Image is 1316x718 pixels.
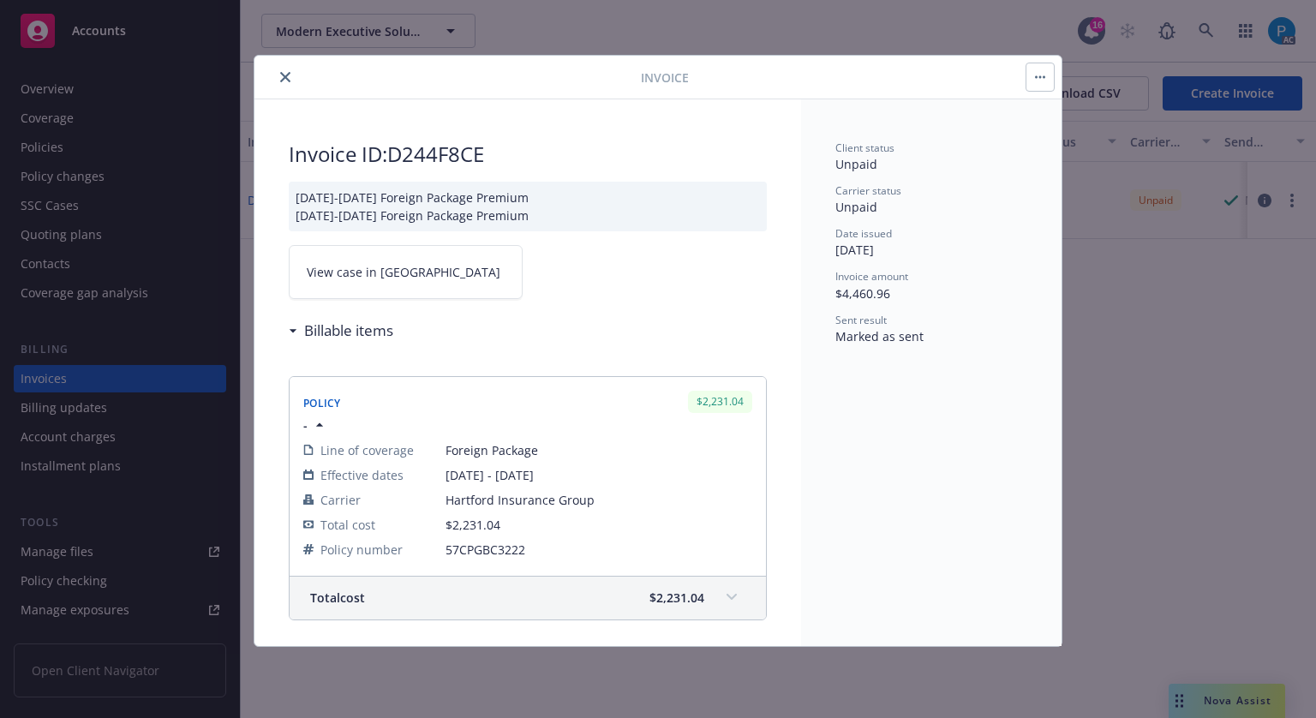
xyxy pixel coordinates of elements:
div: Totalcost$2,231.04 [290,577,766,619]
span: $4,460.96 [835,285,890,302]
span: [DATE] - [DATE] [446,466,752,484]
span: Unpaid [835,156,877,172]
span: Policy number [320,541,403,559]
span: Invoice amount [835,269,908,284]
span: Effective dates [320,466,404,484]
a: View case in [GEOGRAPHIC_DATA] [289,245,523,299]
span: Carrier [320,491,361,509]
span: 57CPGBC3222 [446,541,752,559]
span: Line of coverage [320,441,414,459]
div: [DATE]-[DATE] Foreign Package Premium [DATE]-[DATE] Foreign Package Premium [289,182,767,231]
span: Total cost [320,516,375,534]
span: Unpaid [835,199,877,215]
span: Client status [835,141,894,155]
span: Foreign Package [446,441,752,459]
span: - [303,416,308,434]
div: Billable items [289,320,393,342]
span: $2,231.04 [446,517,500,533]
span: Sent result [835,313,887,327]
span: $2,231.04 [649,589,704,607]
span: View case in [GEOGRAPHIC_DATA] [307,263,500,281]
span: Date issued [835,226,892,241]
span: Total cost [310,589,365,607]
h3: Billable items [304,320,393,342]
span: Marked as sent [835,328,924,344]
h2: Invoice ID: D244F8CE [289,141,767,168]
span: Carrier status [835,183,901,198]
span: [DATE] [835,242,874,258]
span: Invoice [641,69,689,87]
span: Hartford Insurance Group [446,491,752,509]
div: $2,231.04 [688,391,752,412]
span: Policy [303,396,341,410]
button: - [303,416,328,434]
button: close [275,67,296,87]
